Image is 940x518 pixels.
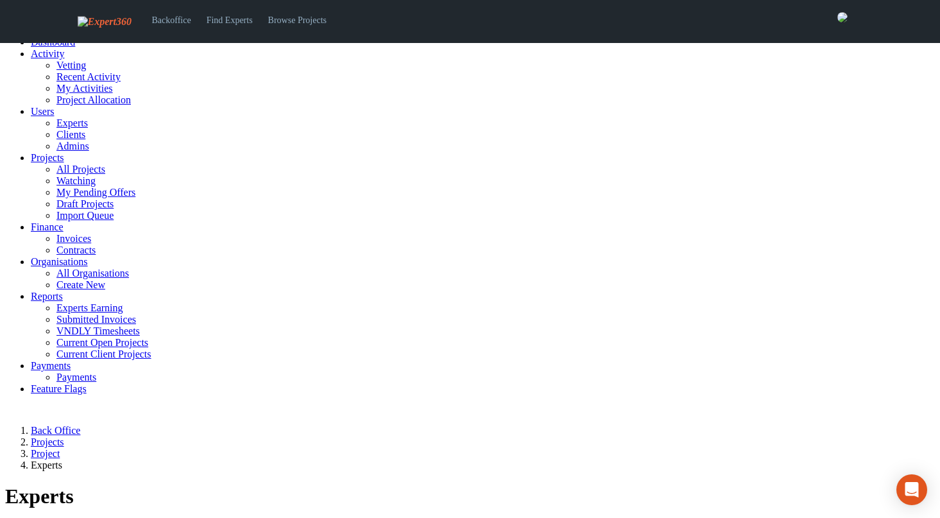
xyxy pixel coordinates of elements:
[56,198,114,209] a: Draft Projects
[837,12,848,22] img: 0421c9a1-ac87-4857-a63f-b59ed7722763-normal.jpeg
[56,175,96,186] a: Watching
[31,221,64,232] a: Finance
[56,349,151,359] a: Current Client Projects
[31,436,64,447] a: Projects
[56,164,105,175] a: All Projects
[56,268,129,279] a: All Organisations
[56,325,140,336] a: VNDLY Timesheets
[31,448,60,459] a: Project
[31,425,80,436] a: Back Office
[56,129,85,140] a: Clients
[78,16,132,28] img: Expert360
[896,474,927,505] div: Open Intercom Messenger
[56,210,114,221] a: Import Queue
[31,360,71,371] a: Payments
[31,48,64,59] a: Activity
[56,372,96,383] a: Payments
[56,71,121,82] a: Recent Activity
[56,83,113,94] a: My Activities
[31,291,63,302] a: Reports
[56,60,86,71] a: Vetting
[31,383,87,394] a: Feature Flags
[56,314,136,325] a: Submitted Invoices
[31,460,935,471] li: Experts
[31,106,54,117] a: Users
[56,141,89,151] a: Admins
[56,279,105,290] a: Create New
[56,117,88,128] a: Experts
[31,152,64,163] a: Projects
[56,337,148,348] a: Current Open Projects
[56,94,131,105] a: Project Allocation
[56,187,135,198] a: My Pending Offers
[56,302,123,313] a: Experts Earning
[5,485,935,508] h1: Experts
[31,256,88,267] a: Organisations
[56,245,96,255] a: Contracts
[56,233,91,244] a: Invoices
